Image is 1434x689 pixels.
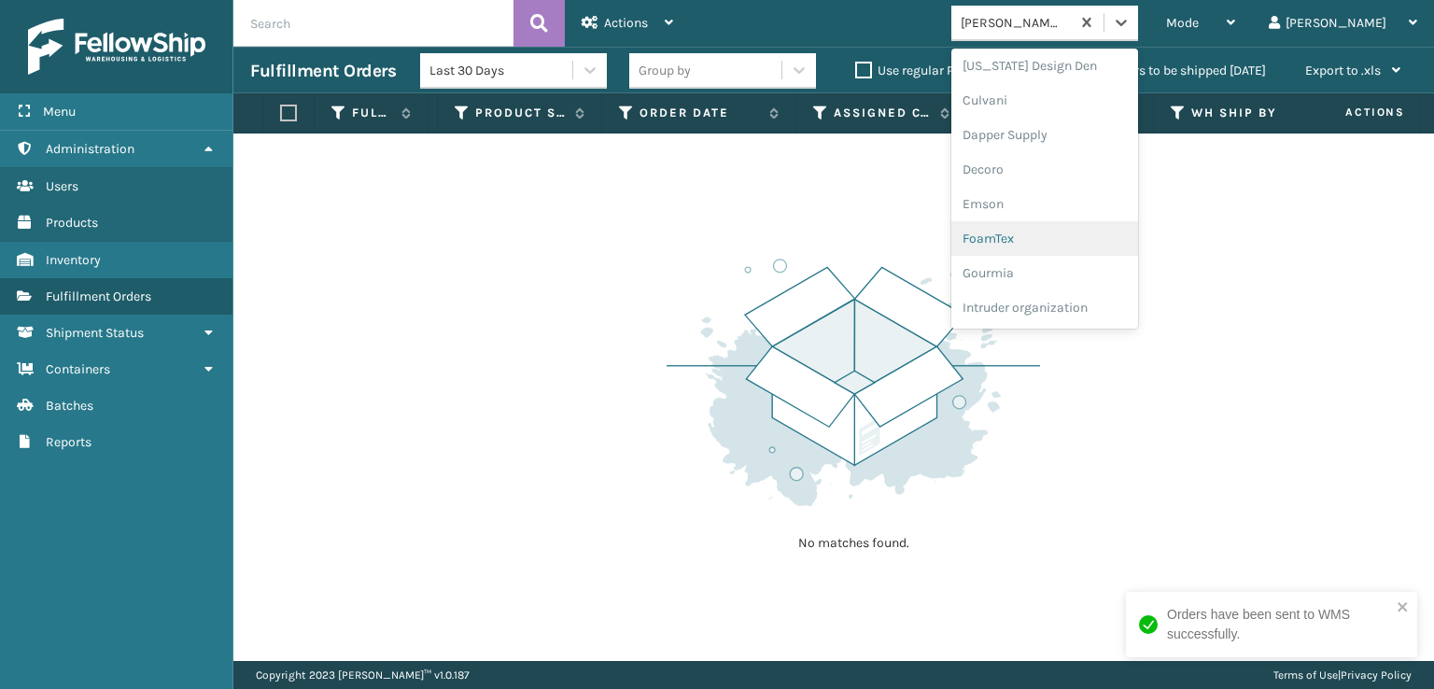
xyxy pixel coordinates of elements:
[46,325,144,341] span: Shipment Status
[951,256,1138,290] div: Gourmia
[46,434,91,450] span: Reports
[43,104,76,120] span: Menu
[951,290,1138,325] div: Intruder organization
[429,61,574,80] div: Last 30 Days
[250,60,396,82] h3: Fulfillment Orders
[46,178,78,194] span: Users
[1397,599,1410,617] button: close
[951,118,1138,152] div: Dapper Supply
[855,63,1046,78] label: Use regular Palletizing mode
[46,141,134,157] span: Administration
[46,361,110,377] span: Containers
[475,105,566,121] label: Product SKU
[1305,63,1381,78] span: Export to .xls
[1167,605,1391,644] div: Orders have been sent to WMS successfully.
[1085,63,1266,78] label: Orders to be shipped [DATE]
[604,15,648,31] span: Actions
[256,661,470,689] p: Copyright 2023 [PERSON_NAME]™ v 1.0.187
[46,252,101,268] span: Inventory
[46,215,98,231] span: Products
[640,105,760,121] label: Order Date
[961,13,1072,33] div: [PERSON_NAME] Brands
[951,221,1138,256] div: FoamTex
[1191,105,1304,121] label: WH Ship By Date
[951,187,1138,221] div: Emson
[639,61,691,80] div: Group by
[951,83,1138,118] div: Culvani
[1166,15,1199,31] span: Mode
[46,398,93,414] span: Batches
[1286,97,1416,128] span: Actions
[834,105,931,121] label: Assigned Carrier Service
[352,105,392,121] label: Fulfillment Order Id
[28,19,205,75] img: logo
[951,152,1138,187] div: Decoro
[951,49,1138,83] div: [US_STATE] Design Den
[46,288,151,304] span: Fulfillment Orders
[951,325,1138,359] div: Joyberri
